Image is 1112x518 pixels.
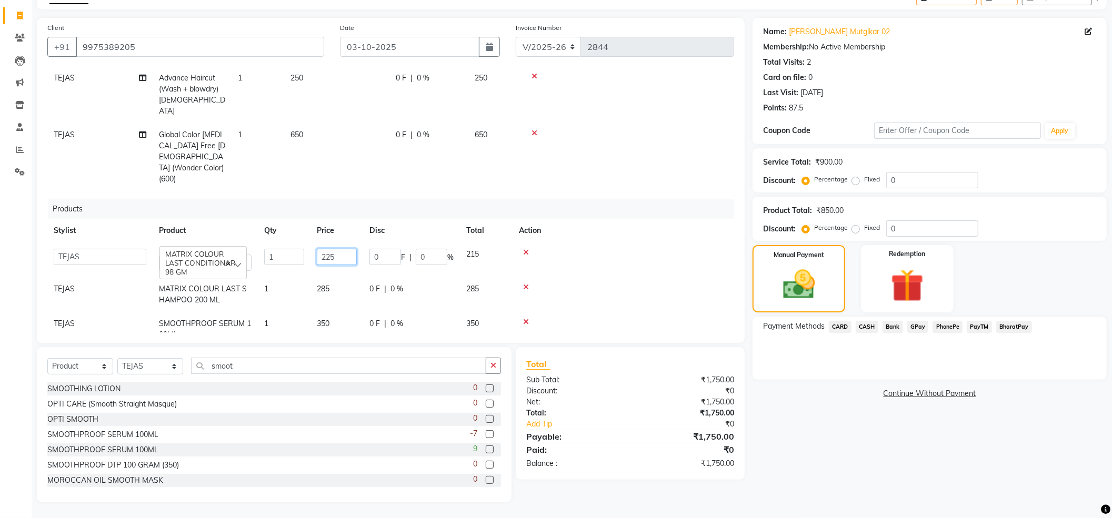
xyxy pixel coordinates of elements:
[889,249,925,259] label: Redemption
[473,413,477,424] span: 0
[48,199,742,219] div: Products
[996,321,1032,333] span: BharatPay
[773,266,825,303] img: _cash.svg
[473,443,477,454] span: 9
[258,219,310,242] th: Qty
[763,125,874,136] div: Coupon Code
[473,382,477,393] span: 0
[310,219,363,242] th: Price
[763,42,1096,53] div: No Active Membership
[789,26,890,37] a: [PERSON_NAME] Mutglkar 02
[518,374,630,385] div: Sub Total:
[47,37,77,57] button: +91
[409,252,412,263] span: |
[159,284,247,304] span: MATRIX COLOUR LAST SHAMPOO 200 ML
[47,23,64,33] label: Client
[191,358,486,374] input: Search or Scan
[475,130,487,139] span: 650
[54,73,75,83] span: TEJAS
[264,319,268,328] span: 1
[763,157,811,168] div: Service Total:
[473,398,477,409] span: 0
[54,319,75,328] span: TEJAS
[466,284,479,293] span: 285
[789,103,803,114] div: 87.5
[401,252,405,263] span: F
[874,123,1040,139] input: Enter Offer / Coupon Code
[396,73,406,84] span: 0 F
[290,73,303,83] span: 250
[907,321,929,333] span: GPay
[466,249,479,259] span: 215
[47,383,121,394] div: SMOOTHING LOTION
[518,385,630,397] div: Discount:
[1045,123,1075,139] button: Apply
[466,319,479,328] span: 350
[396,129,406,140] span: 0 F
[630,397,743,408] div: ₹1,750.00
[774,250,824,260] label: Manual Payment
[264,284,268,293] span: 1
[755,388,1105,399] a: Continue Without Payment
[165,249,235,276] span: MATRIX COLOUR LAST CONDITIONAR 98 GM
[238,130,242,139] span: 1
[816,205,844,216] div: ₹850.00
[447,252,454,263] span: %
[763,175,796,186] div: Discount:
[763,103,787,114] div: Points:
[238,73,242,83] span: 1
[384,318,386,329] span: |
[815,157,843,168] div: ₹900.00
[763,42,809,53] div: Membership:
[410,73,413,84] span: |
[630,374,743,385] div: ₹1,750.00
[47,414,98,425] div: OPTI SMOOTH
[763,87,798,98] div: Last Visit:
[630,408,743,419] div: ₹1,750.00
[363,219,460,242] th: Disc
[317,284,329,293] span: 285
[763,205,812,216] div: Product Total:
[763,224,796,235] div: Discount:
[518,408,630,419] div: Total:
[340,23,354,33] label: Date
[649,419,742,430] div: ₹0
[76,37,324,57] input: Search by Name/Mobile/Email/Code
[864,175,880,184] label: Fixed
[829,321,851,333] span: CARD
[417,129,429,140] span: 0 %
[807,57,811,68] div: 2
[518,458,630,469] div: Balance :
[526,359,550,370] span: Total
[369,318,380,329] span: 0 F
[384,283,386,294] span: |
[856,321,878,333] span: CASH
[410,129,413,140] span: |
[814,223,848,232] label: Percentage
[630,458,743,469] div: ₹1,750.00
[47,475,163,486] div: MOROCCAN OIL SMOOTH MASK
[516,23,562,33] label: Invoice Number
[800,87,823,98] div: [DATE]
[159,130,225,184] span: Global Color [MEDICAL_DATA] Free [DEMOGRAPHIC_DATA] (Wonder Color) (600)
[880,265,934,306] img: _gift.svg
[475,73,487,83] span: 250
[763,26,787,37] div: Name:
[47,429,158,440] div: SMOOTHPROOF SERUM 100ML
[47,399,177,410] div: OPTI CARE (Smooth Straight Masque)
[814,175,848,184] label: Percentage
[630,385,743,397] div: ₹0
[763,72,806,83] div: Card on file:
[518,443,630,456] div: Paid:
[473,459,477,470] span: 0
[47,219,153,242] th: Stylist
[390,283,403,294] span: 0 %
[630,443,743,456] div: ₹0
[513,219,734,242] th: Action
[47,444,158,455] div: SMOOTHPROOF SERUM 100ML
[369,283,380,294] span: 0 F
[153,219,258,242] th: Product
[159,73,225,116] span: Advance Haircut (Wash + blowdry) [DEMOGRAPHIC_DATA]
[933,321,963,333] span: PhonePe
[518,397,630,408] div: Net:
